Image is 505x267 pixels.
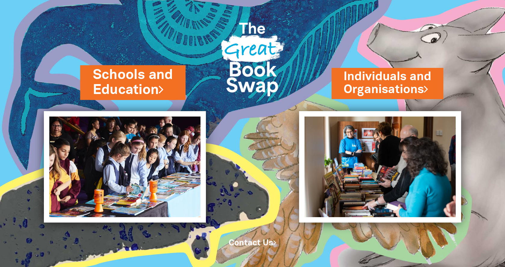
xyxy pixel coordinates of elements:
[44,111,206,223] img: Schools and Education
[229,239,276,247] a: Contact Us
[93,66,173,99] a: Schools andEducation
[215,7,290,107] img: Great Bookswap logo
[344,68,431,98] a: Individuals andOrganisations
[299,111,461,223] img: Individuals and Organisations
